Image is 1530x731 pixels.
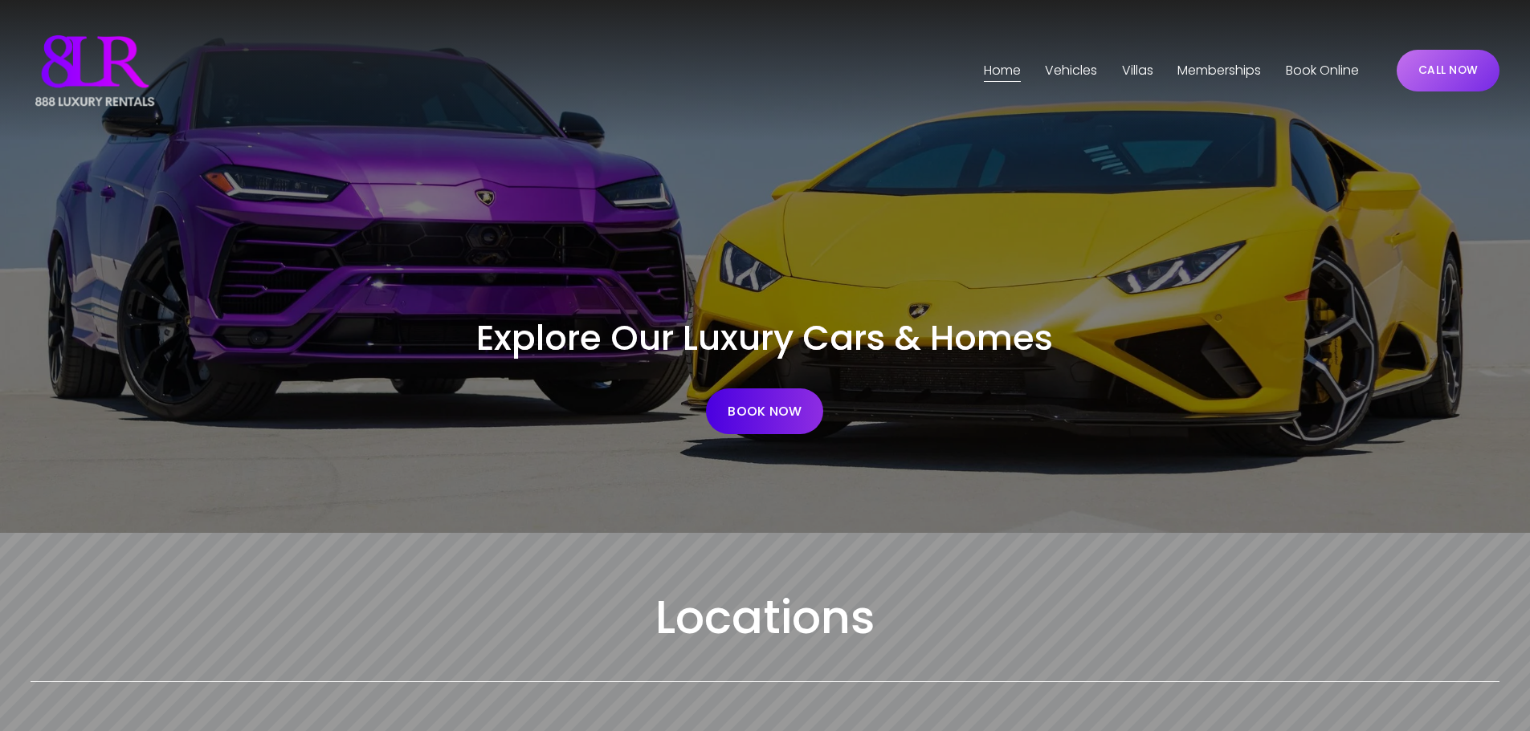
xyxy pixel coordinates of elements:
h2: Locations [31,587,1499,647]
a: Book Online [1286,58,1359,83]
span: Villas [1122,59,1153,83]
img: Luxury Car &amp; Home Rentals For Every Occasion [31,30,159,111]
a: Memberships [1177,58,1261,83]
a: folder dropdown [1045,58,1097,83]
span: Explore Our Luxury Cars & Homes [476,313,1053,362]
a: folder dropdown [1122,58,1153,83]
a: CALL NOW [1397,50,1499,91]
span: Vehicles [1045,59,1097,83]
a: BOOK NOW [706,388,823,434]
a: Home [984,58,1021,83]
